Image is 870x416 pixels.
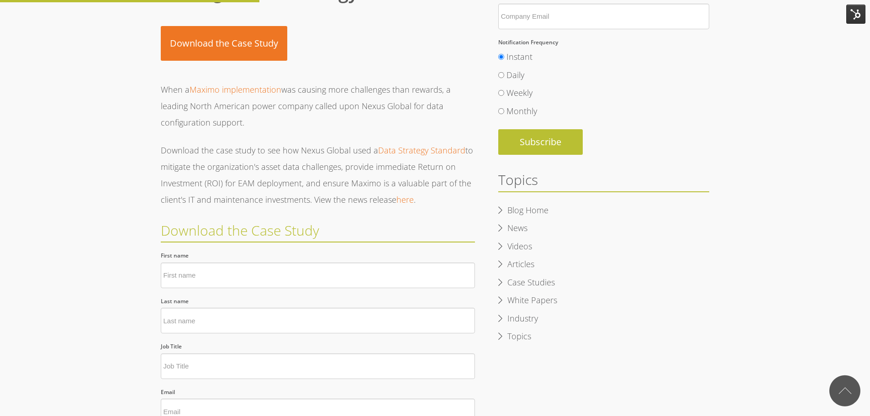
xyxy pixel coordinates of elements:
[506,69,524,80] span: Daily
[161,342,182,350] span: Job Title
[498,221,537,235] a: News
[498,108,504,114] input: Monthly
[498,294,566,307] a: White Papers
[161,145,473,205] span: Download the case study to see how Nexus Global used a to mitigate the organization's asset data ...
[498,312,547,326] a: Industry
[498,90,504,96] input: Weekly
[161,308,475,333] input: Last name
[498,201,710,350] div: Navigation Menu
[498,72,504,78] input: Daily
[396,194,414,205] a: here
[498,240,541,253] a: Videos
[161,263,475,288] input: First name
[498,170,538,189] span: Topics
[498,54,504,60] input: Instant
[498,276,564,290] a: Case Studies
[190,84,281,95] a: Maximo implementation
[506,105,537,116] span: Monthly
[378,145,465,156] a: Data Strategy Standard
[498,4,710,29] input: Company Email
[506,51,533,62] span: Instant
[498,330,540,343] a: Topics
[161,26,287,61] a: Download the Case Study
[161,252,189,259] span: First name
[161,221,319,240] span: Download the Case Study
[498,258,543,271] a: Articles
[161,353,475,379] input: Job Title
[161,297,189,305] span: Last name
[161,388,175,396] span: Email
[506,87,533,98] span: Weekly
[498,38,558,46] span: Notification Frequency
[498,129,583,155] input: Subscribe
[161,81,475,131] p: When a was causing more challenges than rewards, a leading North American power company called up...
[498,204,558,217] a: Blog Home
[846,5,865,24] img: HubSpot Tools Menu Toggle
